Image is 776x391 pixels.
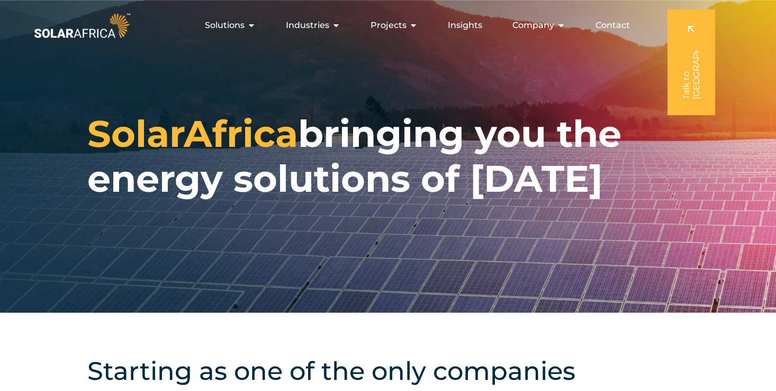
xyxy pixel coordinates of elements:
[132,15,638,36] div: Menu Toggle
[286,19,329,32] span: Industries
[595,19,630,32] a: Contact
[512,19,554,32] span: Company
[448,19,482,32] a: Insights
[87,111,689,201] h1: bringing you the energy solutions of [DATE]
[87,111,298,156] span: SolarAfrica
[371,19,407,32] span: Projects
[205,19,245,32] span: Solutions
[132,15,638,36] nav: Menu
